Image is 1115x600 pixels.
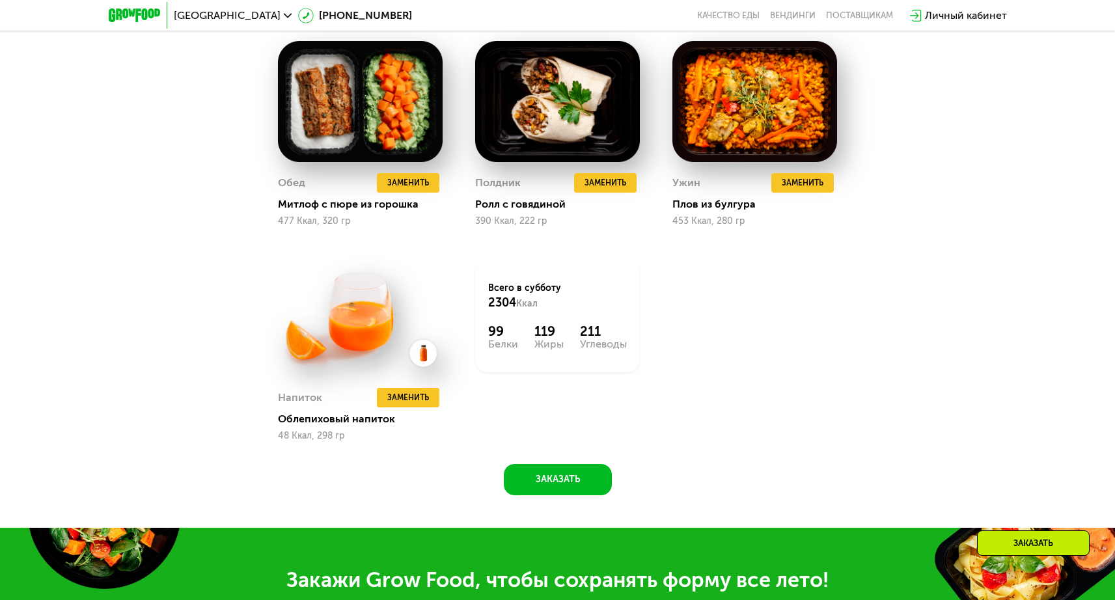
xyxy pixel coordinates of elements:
span: Заменить [585,176,626,189]
div: 390 Ккал, 222 гр [475,216,640,226]
button: Заменить [377,173,439,193]
div: Плов из булгура [672,198,847,211]
span: Ккал [516,298,538,309]
button: Заменить [574,173,637,193]
a: [PHONE_NUMBER] [298,8,412,23]
div: 453 Ккал, 280 гр [672,216,837,226]
div: 211 [580,323,627,339]
span: Заменить [387,176,429,189]
span: Заменить [387,391,429,404]
div: 99 [488,323,518,339]
div: Облепиховый напиток [278,413,453,426]
div: Обед [278,173,305,193]
div: Белки [488,339,518,349]
span: Заменить [782,176,823,189]
button: Заказать [504,464,612,495]
div: 477 Ккал, 320 гр [278,216,443,226]
div: Полдник [475,173,521,193]
span: [GEOGRAPHIC_DATA] [174,10,281,21]
div: 119 [534,323,564,339]
button: Заменить [771,173,834,193]
span: 2304 [488,295,516,310]
a: Качество еды [697,10,760,21]
div: Напиток [278,388,322,407]
a: Вендинги [770,10,816,21]
div: Ужин [672,173,700,193]
div: Всего в субботу [488,282,627,310]
div: Личный кабинет [925,8,1007,23]
div: Жиры [534,339,564,349]
div: Углеводы [580,339,627,349]
div: 48 Ккал, 298 гр [278,431,443,441]
div: Митлоф с пюре из горошка [278,198,453,211]
div: поставщикам [826,10,893,21]
button: Заменить [377,388,439,407]
div: Заказать [977,530,1090,556]
div: Ролл с говядиной [475,198,650,211]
